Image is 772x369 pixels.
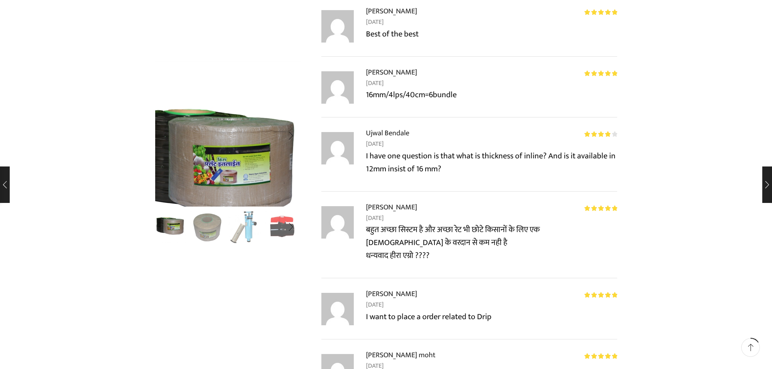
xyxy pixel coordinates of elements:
strong: [PERSON_NAME] moht [366,349,436,361]
time: [DATE] [366,139,617,149]
div: Rated 5 out of 5 [584,353,617,359]
div: Rated 4 out of 5 [584,131,617,137]
img: Heera-super-clean-filter [228,211,262,244]
div: Rated 5 out of 5 [584,70,617,76]
time: [DATE] [366,17,617,28]
strong: Ujwal Bendale [366,127,409,139]
time: [DATE] [366,213,617,224]
li: 1 / 10 [153,211,187,243]
div: 1 / 10 [155,61,301,207]
a: ball-vavle [265,211,299,244]
span: Rated out of 5 [584,205,617,211]
img: Flat Inline [153,209,187,243]
div: Next slide [281,217,301,237]
p: 16mm/4lps/40cm=6bundle [366,88,617,101]
div: Rated 5 out of 5 [584,205,617,211]
span: Rated out of 5 [584,131,611,137]
strong: [PERSON_NAME] [366,288,417,300]
time: [DATE] [366,300,617,310]
li: 3 / 10 [228,211,262,243]
p: I want to place a order related to Drip [366,310,617,323]
li: 4 / 10 [265,211,299,243]
li: 2 / 10 [190,211,224,243]
span: Rated out of 5 [584,70,617,76]
span: Rated out of 5 [584,353,617,359]
strong: [PERSON_NAME] [366,5,417,17]
img: Flat Inline Drip Package [190,211,224,244]
a: Drip Package Flat Inline2 [190,211,224,244]
p: बहुत अच्छा सिस्टम है और अच्छा रेट भी छोटे किसानों के लिए एक [DEMOGRAPHIC_DATA] के वरदान से कम नही... [366,223,617,262]
div: Rated 5 out of 5 [584,9,617,15]
strong: [PERSON_NAME] [366,66,417,78]
span: Rated out of 5 [584,9,617,15]
p: Best of the best [366,28,617,41]
p: I have one question is that what is thickness of inline? And is it available in 12mm insist of 16... [366,149,617,175]
div: Next slide [281,126,301,146]
div: Previous slide [155,126,175,146]
div: Rated 5 out of 5 [584,292,617,298]
span: Rated out of 5 [584,292,617,298]
time: [DATE] [366,78,617,89]
img: Flow Control Valve [265,211,299,244]
strong: [PERSON_NAME] [366,201,417,213]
